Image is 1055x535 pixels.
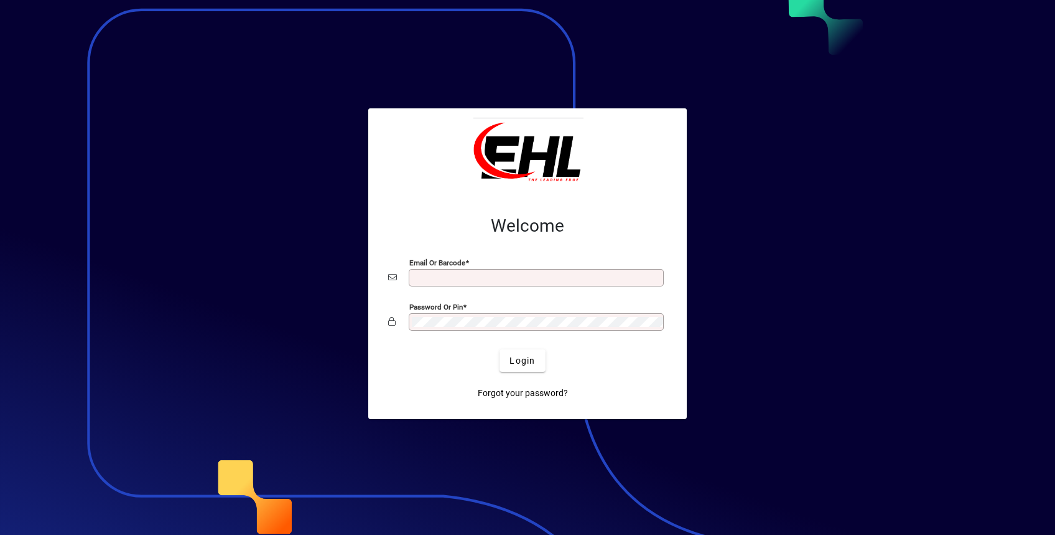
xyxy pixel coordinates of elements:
[388,215,667,237] h2: Welcome
[500,349,545,372] button: Login
[409,303,463,311] mat-label: Password or Pin
[409,258,465,267] mat-label: Email or Barcode
[473,382,573,404] a: Forgot your password?
[478,387,568,400] span: Forgot your password?
[509,354,535,367] span: Login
